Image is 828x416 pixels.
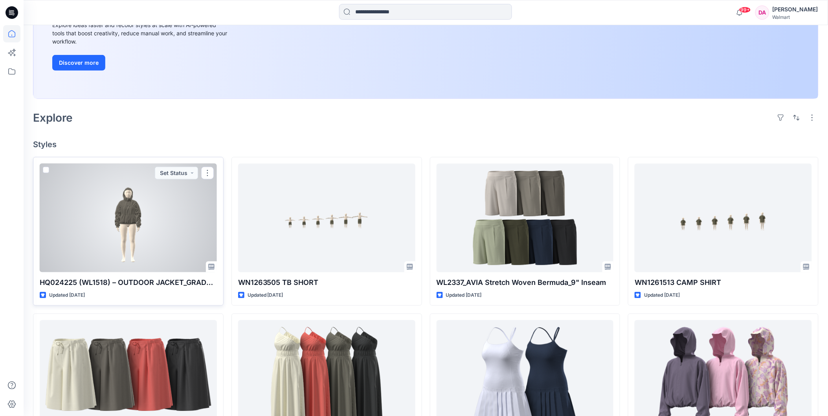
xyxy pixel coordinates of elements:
p: WN1263505 TB SHORT [238,277,415,288]
button: Discover more [52,55,105,71]
a: WN1261513 CAMP SHIRT [635,164,812,272]
div: Walmart [773,14,818,20]
a: HQ024225 (WL1518) – OUTDOOR JACKET_GRADE VERIFICATION [40,164,217,272]
h2: Explore [33,111,73,124]
p: HQ024225 (WL1518) – OUTDOOR JACKET_GRADE VERIFICATION [40,277,217,288]
p: Updated [DATE] [49,291,85,299]
h4: Styles [33,140,819,149]
p: Updated [DATE] [248,291,283,299]
p: Updated [DATE] [446,291,482,299]
div: Explore ideas faster and recolor styles at scale with AI-powered tools that boost creativity, red... [52,21,229,46]
p: WL2337_AVIA Stretch Woven Bermuda_9" Inseam [437,277,614,288]
span: 99+ [739,7,751,13]
div: [PERSON_NAME] [773,5,818,14]
a: Discover more [52,55,229,71]
a: WN1263505 TB SHORT [238,164,415,272]
p: Updated [DATE] [644,291,680,299]
a: WL2337_AVIA Stretch Woven Bermuda_9" Inseam [437,164,614,272]
p: WN1261513 CAMP SHIRT [635,277,812,288]
div: DA [755,5,769,20]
